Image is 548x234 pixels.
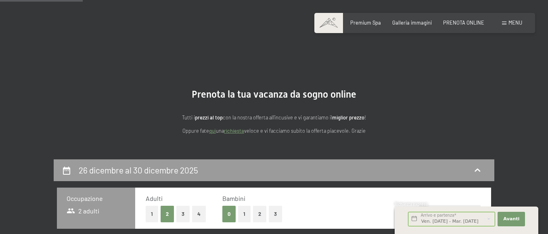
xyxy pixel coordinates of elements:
button: 0 [222,206,236,222]
span: 2 adulti [67,207,99,215]
button: 2 [253,206,266,222]
a: Premium Spa [350,19,381,26]
span: Bambini [222,194,245,202]
a: quì [209,127,216,134]
strong: prezzi al top [195,114,223,121]
a: richiesta [224,127,244,134]
a: Galleria immagini [392,19,432,26]
strong: miglior prezzo [332,114,364,121]
button: 2 [161,206,174,222]
button: 1 [146,206,158,222]
span: Avanti [503,216,519,222]
h2: 26 dicembre al 30 dicembre 2025 [79,165,198,175]
span: Adulti [146,194,163,202]
p: Oppure fate una veloce e vi facciamo subito la offerta piacevole. Grazie [113,127,435,135]
a: PRENOTA ONLINE [443,19,484,26]
button: 3 [176,206,190,222]
span: Richiesta express [395,202,428,207]
span: Prenota la tua vacanza da sogno online [192,89,356,100]
button: 3 [269,206,282,222]
p: Tutti i con la nostra offerta all'incusive e vi garantiamo il ! [113,113,435,121]
button: 1 [238,206,251,222]
button: 4 [192,206,206,222]
h3: Occupazione [67,194,125,203]
button: Avanti [498,212,525,226]
span: Menu [508,19,522,26]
